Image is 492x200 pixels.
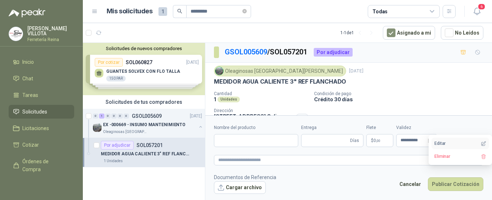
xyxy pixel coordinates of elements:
a: GSOL005609 [225,48,267,56]
span: Licitaciones [22,124,49,132]
a: Cotizar [9,138,74,152]
p: $ 0,00 [366,134,393,147]
p: Dirección [214,108,293,113]
p: Oleaginosas [GEOGRAPHIC_DATA][PERSON_NAME] [103,129,148,135]
label: Nombre del producto [214,124,298,131]
span: ,00 [376,139,380,143]
button: Publicar Cotización [428,177,483,191]
a: Solicitudes [9,105,74,119]
div: 0 [124,114,129,119]
img: Company Logo [215,67,223,75]
div: 0 [105,114,111,119]
div: Oleaginosas [GEOGRAPHIC_DATA][PERSON_NAME] [214,66,346,76]
div: Unidades [218,97,240,102]
p: / SOL057201 [225,46,308,58]
label: Flete [366,124,393,131]
p: EX -000669 - INSUMO MANTENIMIENTO [103,121,185,128]
span: close-circle [242,8,247,15]
div: Solicitudes de nuevos compradoresPor cotizarSOL060827[DATE] GUANTES SOLVEX CON FLO TALLA150 PARPo... [83,43,205,95]
span: Días [350,134,359,147]
p: SOL057201 [137,143,163,148]
span: Órdenes de Compra [22,157,67,173]
a: Órdenes de Compra [9,155,74,176]
a: Remisiones [9,179,74,193]
a: Tareas [9,88,74,102]
span: Tareas [22,91,38,99]
p: [DATE] [190,113,202,120]
span: Solicitudes [22,108,47,116]
span: Inicio [22,58,34,66]
div: 1 - 1 de 1 [340,27,377,39]
button: Cargar archivo [214,181,266,194]
img: Logo peakr [9,9,45,17]
p: Cantidad [214,91,308,96]
span: 6 [478,3,486,10]
p: MEDIDOR AGUA CALIENTE 3" REF FLANCHADO [214,78,346,85]
h1: Mis solicitudes [107,6,153,17]
img: Company Logo [93,123,102,132]
span: close-circle [242,9,247,13]
p: Documentos de Referencia [214,173,276,181]
button: No Leídos [441,26,483,40]
div: 0 [111,114,117,119]
img: Company Logo [9,27,23,41]
button: 6 [470,5,483,18]
div: Solicitudes de tus compradores [83,95,205,109]
span: 0 [374,138,380,143]
a: Por adjudicarSOL057201MEDIDOR AGUA CALIENTE 3" REF FLANCHADO1 Unidades [83,138,205,167]
p: GSOL005609 [132,114,162,119]
div: Todas [372,8,388,15]
a: Inicio [9,55,74,69]
span: 1 [158,7,167,16]
span: Cotizar [22,141,39,149]
p: MEDIDOR AGUA CALIENTE 3" REF FLANCHADO [101,151,191,157]
div: 1 Unidades [101,158,126,164]
div: 0 [93,114,98,119]
button: Cancelar [395,177,425,191]
a: Licitaciones [9,121,74,135]
span: Remisiones [22,182,49,190]
a: 0 1 0 0 0 0 GSOL005609[DATE] Company LogoEX -000669 - INSUMO MANTENIMIENTOOleaginosas [GEOGRAPHIC... [93,112,203,135]
button: Solicitudes de nuevos compradores [86,46,202,51]
button: Asignado a mi [383,26,435,40]
p: [PERSON_NAME] VILLOTA [27,26,74,36]
div: 1 [99,114,104,119]
span: search [177,9,182,14]
span: $ [371,138,374,143]
p: 1 [214,96,216,102]
span: Chat [22,75,33,83]
p: [STREET_ADDRESS] Cali , [PERSON_NAME][GEOGRAPHIC_DATA] [214,113,293,132]
div: Por adjudicar [314,48,353,57]
label: Validez [396,124,437,131]
button: Editar [431,138,489,149]
button: Eliminar [431,151,489,162]
p: Crédito 30 días [314,96,489,102]
div: 0 [117,114,123,119]
p: [DATE] [349,68,363,75]
div: Por adjudicar [101,141,134,150]
p: Condición de pago [314,91,489,96]
p: Ferretería Reina [27,37,74,42]
a: Chat [9,72,74,85]
label: Entrega [301,124,363,131]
